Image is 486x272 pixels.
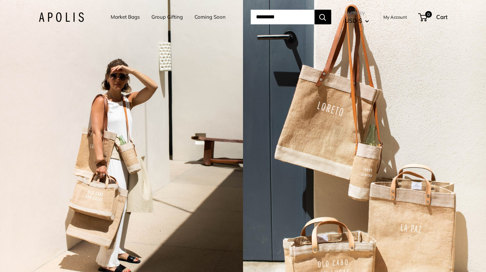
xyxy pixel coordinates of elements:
[383,13,407,21] a: My Account
[419,12,448,22] a: 0 Cart
[111,12,140,22] a: Market Bags
[345,17,362,24] span: USD $
[425,11,432,18] span: 0
[436,13,448,20] span: Cart
[345,8,369,17] span: Currency
[39,12,84,22] img: Apolis
[345,15,369,26] button: USD $
[151,12,183,22] a: Group Gifting
[315,10,331,24] button: Search
[251,10,315,24] input: Search...
[195,12,226,22] a: Coming Soon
